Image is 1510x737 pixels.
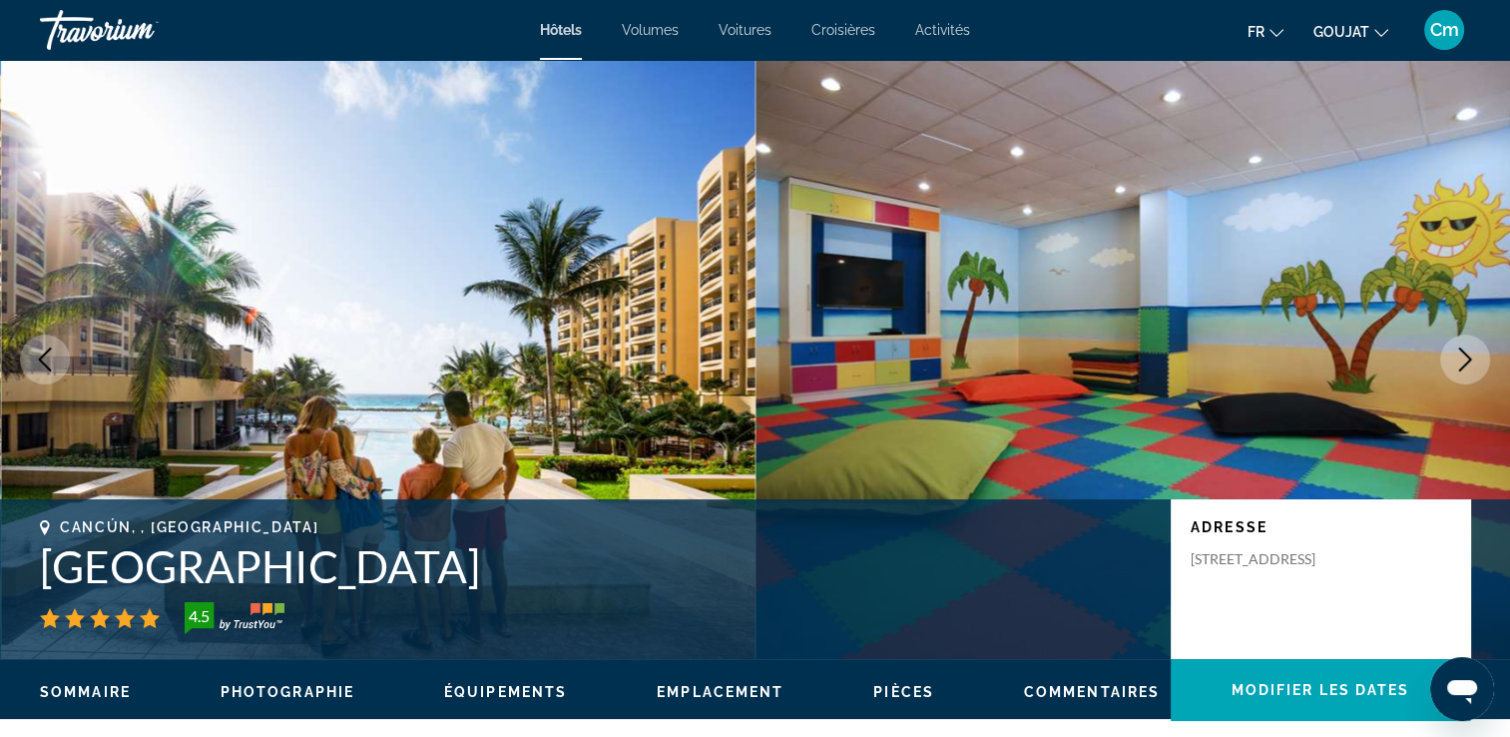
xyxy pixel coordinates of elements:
[1024,684,1160,700] span: Commentaires
[1248,24,1264,40] span: Fr
[1440,335,1490,384] button: Image suivante
[1430,657,1494,721] iframe: Bouton de lancement de la fenêtre de messagerie
[20,335,70,384] button: Image précédente
[1191,550,1350,568] p: [STREET_ADDRESS]
[540,22,582,38] a: Hôtels
[657,683,783,701] button: Emplacement
[444,684,567,700] span: Équipements
[179,604,219,628] div: 4.5
[1418,9,1470,51] button: Menu utilisateur
[40,540,1151,592] h1: [GEOGRAPHIC_DATA]
[873,684,934,700] span: Pièces
[1313,17,1388,46] button: Changer de devise
[221,683,354,701] button: Photographie
[1232,682,1410,698] span: Modifier les dates
[657,684,783,700] span: Emplacement
[60,519,318,535] span: Cancún, , [GEOGRAPHIC_DATA]
[873,683,934,701] button: Pièces
[622,22,679,38] a: Volumes
[40,683,131,701] button: Sommaire
[915,22,970,38] a: Activités
[719,22,771,38] a: Voitures
[1313,24,1369,40] span: GOUJAT
[1191,519,1450,535] p: Adresse
[1024,683,1160,701] button: Commentaires
[1248,17,1283,46] button: Changer la langue
[40,684,131,700] span: Sommaire
[1171,659,1470,721] button: Modifier les dates
[221,684,354,700] span: Photographie
[444,683,567,701] button: Équipements
[1430,20,1459,40] span: Cm
[185,602,284,634] img: Badge d’évaluation client TrustYou
[811,22,875,38] a: Croisières
[40,4,240,56] a: Travorium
